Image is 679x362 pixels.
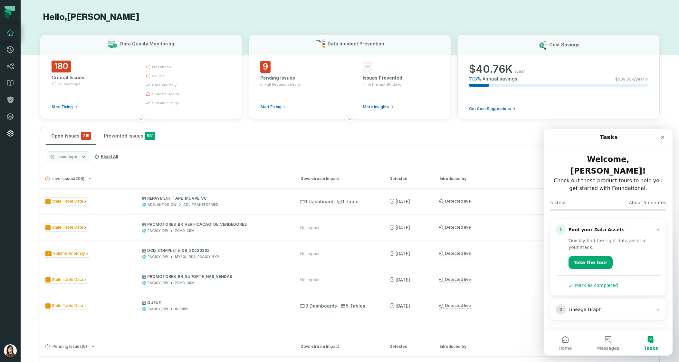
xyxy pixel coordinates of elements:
span: Live Issues ( 206 ) [45,176,84,181]
nav: pagination [40,322,659,335]
div: ADELANTOS_DW [148,202,177,207]
span: 3 Dashboards [300,303,337,309]
div: PAYJOY_DW [148,228,168,233]
span: 5 Tables [341,303,365,309]
button: Live Issues(206) [45,176,289,181]
a: Start Fixing [52,104,77,110]
span: schema health [152,91,179,97]
span: 26 Warnings [58,81,81,87]
button: Prevented Issues [99,127,160,145]
button: Open Issues [46,127,96,145]
span: Start Fixing [260,104,282,110]
span: In the last 90 days [368,82,401,87]
a: Detected live [439,303,471,309]
div: Pending Issues [260,75,337,81]
div: Show Muted [163,133,654,139]
span: 11.3 % [469,76,481,82]
a: Detected live [439,199,471,204]
span: Pending Issues ( 9 ) [45,344,87,349]
div: Detected [389,344,428,349]
p: PROMOTORES_BR_VERIFICACAO_DE_VENDEDORES [142,222,289,227]
span: Severity [45,199,51,204]
span: /year [515,69,525,74]
p: PROMOTORES_BR_SUPORTE_NAS_VENDAS [142,274,289,279]
div: No Impact [300,277,320,282]
span: 881 [145,132,155,140]
div: ZOHO_CRM [175,281,195,285]
p: REPAYMENT_TAPE_MOVPE_V0 [142,196,289,201]
p: QUEUE [142,300,289,305]
span: Issue Type [44,197,88,205]
button: Reset All [92,151,120,162]
div: INFOBIP [175,307,188,311]
a: Get Cost Suggestions [469,106,515,111]
span: Annual savings [483,76,517,82]
div: Live Issues(206) [40,188,659,337]
span: 1 Dashboard [300,198,333,205]
a: Detected live [439,251,471,256]
h3: Cost Savings [549,42,579,48]
a: Start Fixing [260,104,286,110]
span: data anomaly [152,82,177,88]
span: Issue Type [44,276,88,284]
span: semantic bugs [152,100,179,106]
h3: Data Quality Monitoring [120,41,174,47]
span: Issue Type [44,250,90,258]
button: Data Quality Monitoring180Critical Issues26 WarningsStart Fixingfreshnessvolumedata anomalyschema... [40,34,242,119]
div: Introduced by [440,344,655,349]
a: Detected live [439,277,471,282]
div: PAYJOY_DW [148,307,168,311]
span: Issue Type [44,224,88,232]
span: Severity [45,225,51,230]
span: critical issues and errors combined [81,132,91,140]
div: PAYJOY_DW [148,281,168,285]
span: 9 [260,61,271,73]
span: $ 40.76K [469,63,512,76]
button: Cost Savings$40.76K/year11.3%Annual savings$359.55K/yearGet Cost Suggestions [457,34,660,119]
relative-time: Aug 20, 2025, 7:32 PM PDT [396,199,410,204]
span: 1 Table [337,198,359,205]
relative-time: Aug 20, 2025, 7:32 PM PDT [396,277,410,282]
relative-time: Aug 20, 2025, 7:32 PM PDT [396,303,410,309]
a: More insights [363,104,393,110]
div: ADL_TRANSFORMED [183,202,218,207]
relative-time: Aug 20, 2025, 7:32 PM PDT [396,225,410,230]
h1: Hello, [PERSON_NAME] [40,12,660,23]
div: Downstream Impact [301,176,378,182]
div: Downstream Impact [301,344,378,349]
span: Issue type [57,154,77,159]
span: Get Cost Suggestions [469,106,511,111]
div: Issues Prevented [363,75,439,81]
div: Critical Issues [52,74,134,81]
span: Severity [45,251,52,256]
span: Start Fixing [52,104,73,110]
span: Severity [45,277,51,282]
div: Introduced by [440,176,655,182]
span: Severity [45,303,51,309]
span: in Pull Request checks [260,82,301,87]
img: avatar of Trish Pham [4,344,17,357]
div: No Impact [300,225,320,230]
div: MYSQL_RDS_PAYJOY_BKP [175,254,219,259]
span: freshness [152,64,171,70]
div: ZOHO_CRM [175,228,195,233]
a: Detected live [439,225,471,230]
h3: Data Incident Prevention [328,41,384,47]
